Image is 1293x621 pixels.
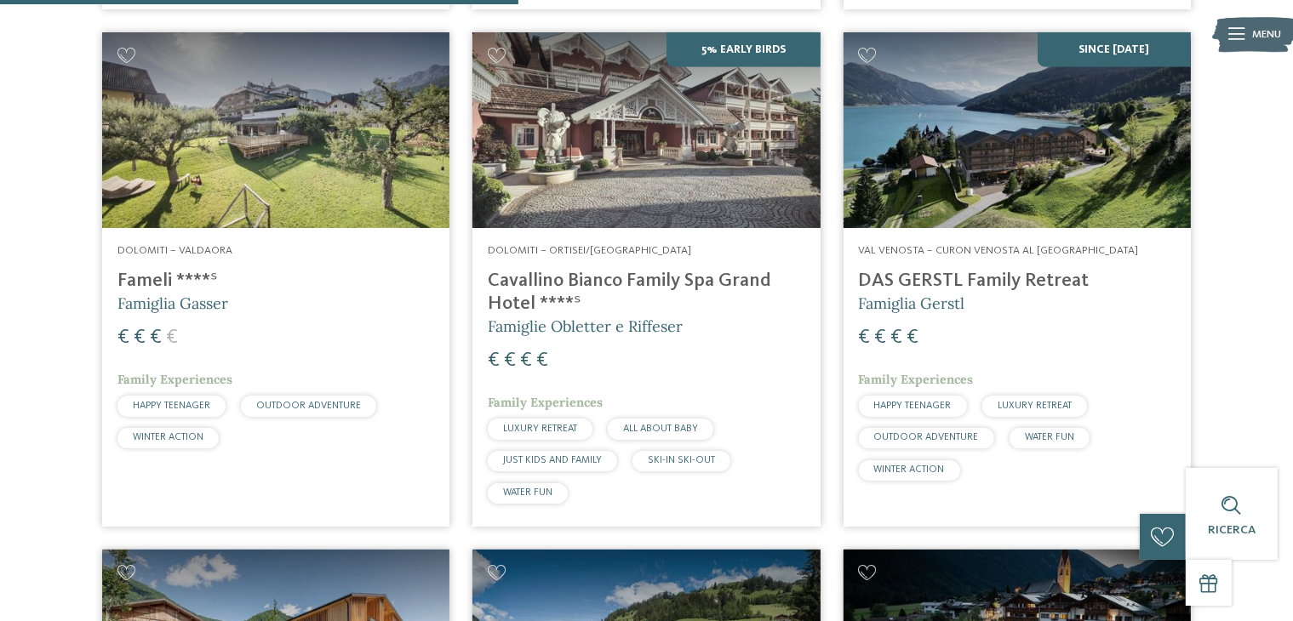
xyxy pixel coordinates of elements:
[859,328,871,348] span: €
[874,401,952,411] span: HAPPY TEENAGER
[875,328,887,348] span: €
[503,487,552,498] span: WATER FUN
[1208,524,1256,536] span: Ricerca
[536,350,548,371] span: €
[117,328,129,348] span: €
[472,32,820,527] a: Cercate un hotel per famiglie? Qui troverete solo i migliori! 5% Early Birds Dolomiti – Ortisei/[...
[503,424,577,434] span: LUXURY RETREAT
[859,245,1139,256] span: Val Venosta – Curon Venosta al [GEOGRAPHIC_DATA]
[117,293,228,313] span: Famiglia Gasser
[488,270,804,316] h4: Cavallino Bianco Family Spa Grand Hotel ****ˢ
[874,432,979,442] span: OUTDOOR ADVENTURE
[117,372,232,387] span: Family Experiences
[520,350,532,371] span: €
[472,32,820,228] img: Family Spa Grand Hotel Cavallino Bianco ****ˢ
[859,293,965,313] span: Famiglia Gerstl
[133,432,203,442] span: WINTER ACTION
[102,32,449,527] a: Cercate un hotel per famiglie? Qui troverete solo i migliori! Dolomiti – Valdaora Fameli ****ˢ Fa...
[891,328,903,348] span: €
[648,455,715,465] span: SKI-IN SKI-OUT
[166,328,178,348] span: €
[623,424,698,434] span: ALL ABOUT BABY
[150,328,162,348] span: €
[488,395,603,410] span: Family Experiences
[504,350,516,371] span: €
[133,401,210,411] span: HAPPY TEENAGER
[488,350,500,371] span: €
[907,328,919,348] span: €
[859,270,1176,293] h4: DAS GERSTL Family Retreat
[1025,432,1074,442] span: WATER FUN
[256,401,361,411] span: OUTDOOR ADVENTURE
[844,32,1191,527] a: Cercate un hotel per famiglie? Qui troverete solo i migliori! SINCE [DATE] Val Venosta – Curon Ve...
[844,32,1191,228] img: Cercate un hotel per famiglie? Qui troverete solo i migliori!
[488,245,691,256] span: Dolomiti – Ortisei/[GEOGRAPHIC_DATA]
[134,328,146,348] span: €
[874,464,945,475] span: WINTER ACTION
[859,372,974,387] span: Family Experiences
[998,401,1072,411] span: LUXURY RETREAT
[488,316,683,336] span: Famiglie Obletter e Riffeser
[102,32,449,228] img: Cercate un hotel per famiglie? Qui troverete solo i migliori!
[117,245,232,256] span: Dolomiti – Valdaora
[503,455,602,465] span: JUST KIDS AND FAMILY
